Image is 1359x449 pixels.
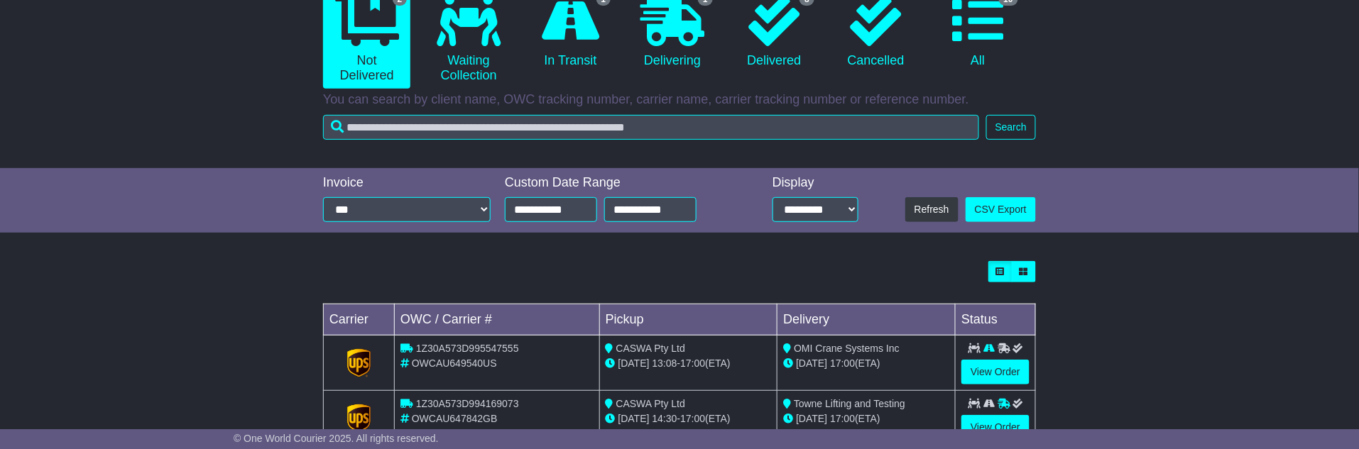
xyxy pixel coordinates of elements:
[505,175,733,191] div: Custom Date Range
[606,356,772,371] div: - (ETA)
[412,413,498,424] span: OWCAU647842GB
[323,92,1036,108] p: You can search by client name, OWC tracking number, carrier name, carrier tracking number or refe...
[966,197,1036,222] a: CSV Export
[777,304,956,336] td: Delivery
[324,304,395,336] td: Carrier
[830,413,855,424] span: 17:00
[961,360,1030,384] a: View Order
[905,197,959,222] button: Refresh
[618,413,650,424] span: [DATE]
[653,357,677,369] span: 13:08
[830,357,855,369] span: 17:00
[416,343,519,354] span: 1Z30A573D995547555
[412,357,497,369] span: OWCAU649540US
[986,115,1036,140] button: Search
[616,343,686,354] span: CASWA Pty Ltd
[347,404,371,433] img: GetCarrierServiceLogo
[323,175,491,191] div: Invoice
[796,413,827,424] span: [DATE]
[794,398,905,409] span: Towne Lifting and Testing
[773,175,859,191] div: Display
[347,349,371,377] img: GetCarrierServiceLogo
[961,415,1030,440] a: View Order
[956,304,1036,336] td: Status
[599,304,777,336] td: Pickup
[680,357,705,369] span: 17:00
[783,411,949,426] div: (ETA)
[680,413,705,424] span: 17:00
[395,304,600,336] td: OWC / Carrier #
[794,343,900,354] span: OMI Crane Systems Inc
[616,398,686,409] span: CASWA Pty Ltd
[606,411,772,426] div: - (ETA)
[796,357,827,369] span: [DATE]
[416,398,519,409] span: 1Z30A573D994169073
[783,356,949,371] div: (ETA)
[234,433,439,444] span: © One World Courier 2025. All rights reserved.
[653,413,677,424] span: 14:30
[618,357,650,369] span: [DATE]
